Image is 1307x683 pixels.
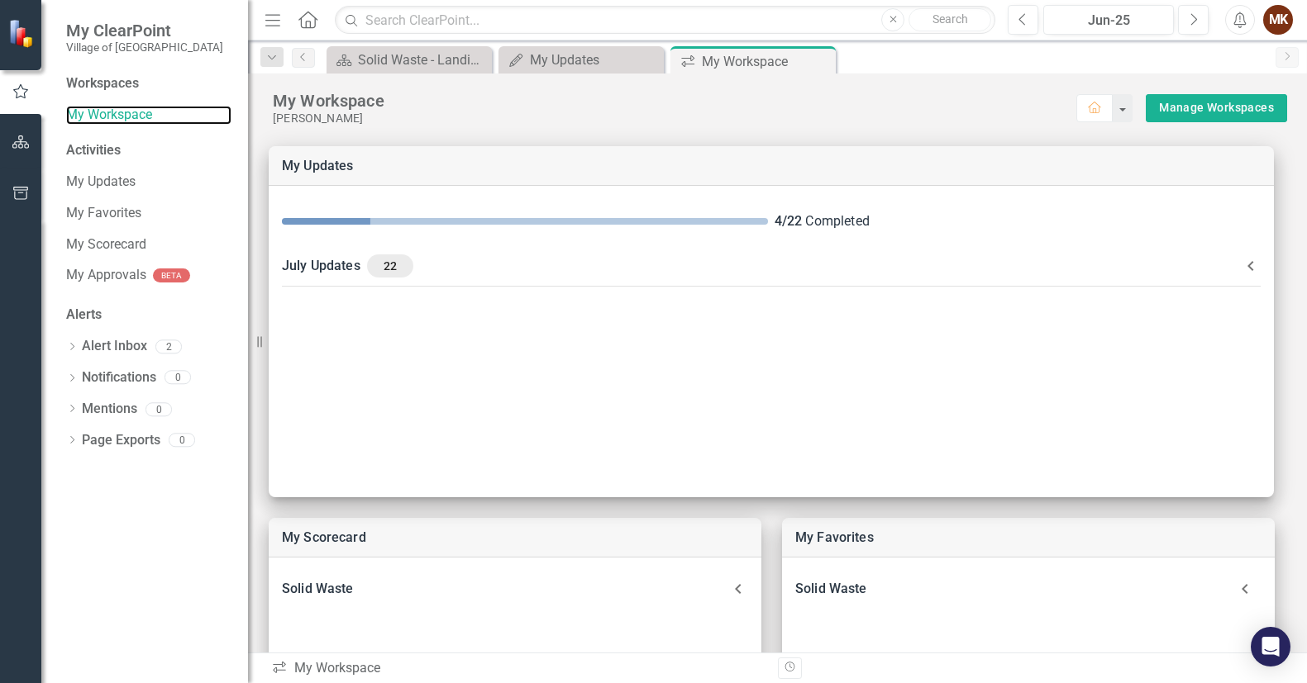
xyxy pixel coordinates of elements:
div: My Workspace [271,659,766,678]
button: MK [1263,5,1293,35]
div: Alerts [66,306,231,325]
div: 0 [169,434,195,448]
small: Village of [GEOGRAPHIC_DATA] [66,40,223,54]
a: My Approvals [66,266,146,285]
div: Solid Waste [782,571,1275,607]
a: Alert Inbox [82,337,147,356]
div: Solid Waste - Landing Page [358,50,488,70]
a: My Workspace [66,106,231,125]
div: 2 [155,339,182,353]
div: My Updates [530,50,660,70]
button: Jun-25 [1043,5,1174,35]
img: ClearPoint Strategy [8,19,37,48]
div: My Workspace [702,51,832,72]
span: My ClearPoint [66,21,223,40]
div: Solid Waste [282,577,728,600]
a: My Favorites [795,529,874,545]
a: Mentions [82,400,137,419]
a: Page Exports [82,431,160,450]
div: July Updates22 [269,244,1274,287]
a: My Scorecard [282,529,366,545]
div: 0 [165,371,191,385]
button: Search [909,8,991,31]
a: My Scorecard [66,235,231,254]
div: Activities [66,141,231,160]
div: Completed [775,212,1261,231]
a: My Updates [282,158,354,173]
span: Search [933,12,968,26]
span: 22 [374,258,407,273]
div: 0 [145,402,172,416]
div: Solid Waste [795,577,1228,600]
a: Notifications [82,368,156,387]
a: My Updates [503,50,660,70]
a: My Favorites [66,204,231,223]
div: split button [1146,94,1287,122]
a: Manage Workspaces [1159,97,1274,118]
div: Open Intercom Messenger [1251,627,1290,666]
div: 4 / 22 [775,212,802,231]
div: My Workspace [273,90,1076,111]
input: Search ClearPoint... [335,6,995,35]
a: My Updates [66,173,231,192]
div: Jun-25 [1049,11,1168,31]
button: Manage Workspaces [1146,94,1287,122]
div: BETA [153,268,190,282]
a: Solid Waste - Landing Page [331,50,488,70]
div: Workspaces [66,74,139,93]
div: July Updates [282,254,1241,277]
div: [PERSON_NAME] [273,111,1076,126]
div: Solid Waste [269,571,761,607]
